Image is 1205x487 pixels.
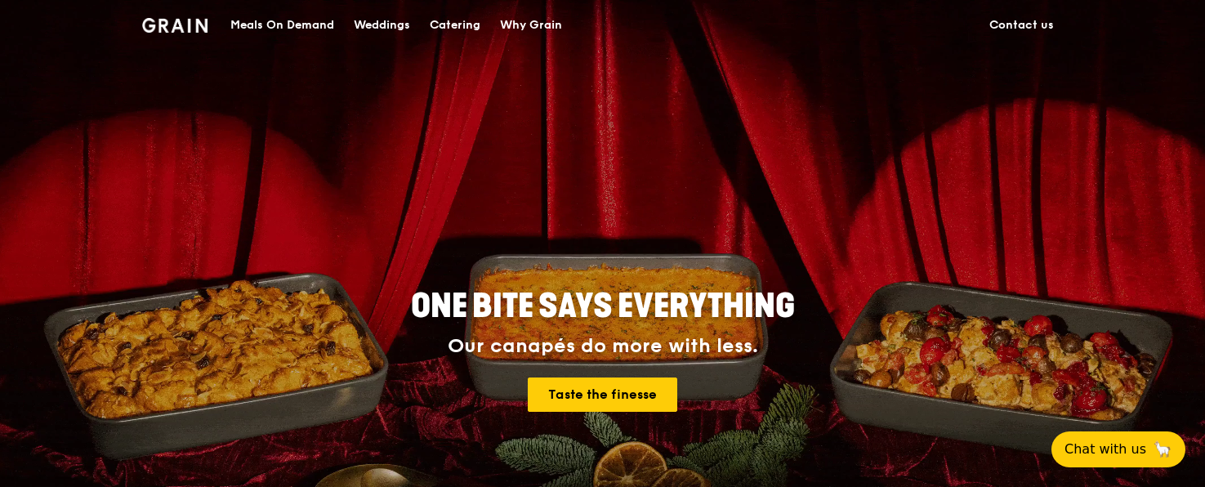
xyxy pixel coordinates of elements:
[980,1,1064,50] a: Contact us
[528,378,677,412] a: Taste the finesse
[344,1,420,50] a: Weddings
[490,1,572,50] a: Why Grain
[1064,440,1146,459] span: Chat with us
[500,1,562,50] div: Why Grain
[1153,440,1172,459] span: 🦙
[430,1,480,50] div: Catering
[1051,431,1185,467] button: Chat with us🦙
[230,1,334,50] div: Meals On Demand
[420,1,490,50] a: Catering
[411,287,795,326] span: ONE BITE SAYS EVERYTHING
[309,335,897,358] div: Our canapés do more with less.
[354,1,410,50] div: Weddings
[142,18,208,33] img: Grain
